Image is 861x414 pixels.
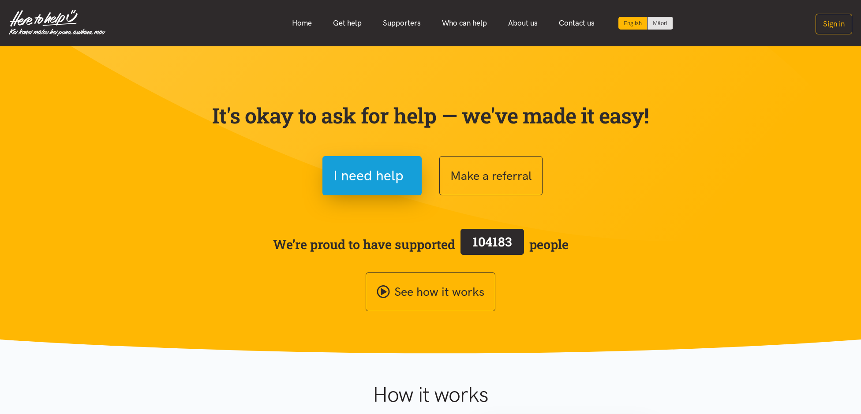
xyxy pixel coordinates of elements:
span: We’re proud to have supported people [273,227,569,261]
a: See how it works [366,272,495,312]
p: It's okay to ask for help — we've made it easy! [210,103,651,128]
a: Who can help [431,14,498,33]
span: 104183 [472,233,512,250]
a: Home [281,14,322,33]
h1: How it works [286,382,574,407]
a: Switch to Te Reo Māori [648,17,673,30]
button: Make a referral [439,156,543,195]
span: I need help [333,164,404,187]
a: Contact us [548,14,605,33]
a: Get help [322,14,372,33]
a: Supporters [372,14,431,33]
div: Current language [618,17,648,30]
div: Language toggle [618,17,673,30]
button: Sign in [816,14,852,34]
a: About us [498,14,548,33]
img: Home [9,10,105,36]
a: 104183 [455,227,529,261]
button: I need help [322,156,422,195]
